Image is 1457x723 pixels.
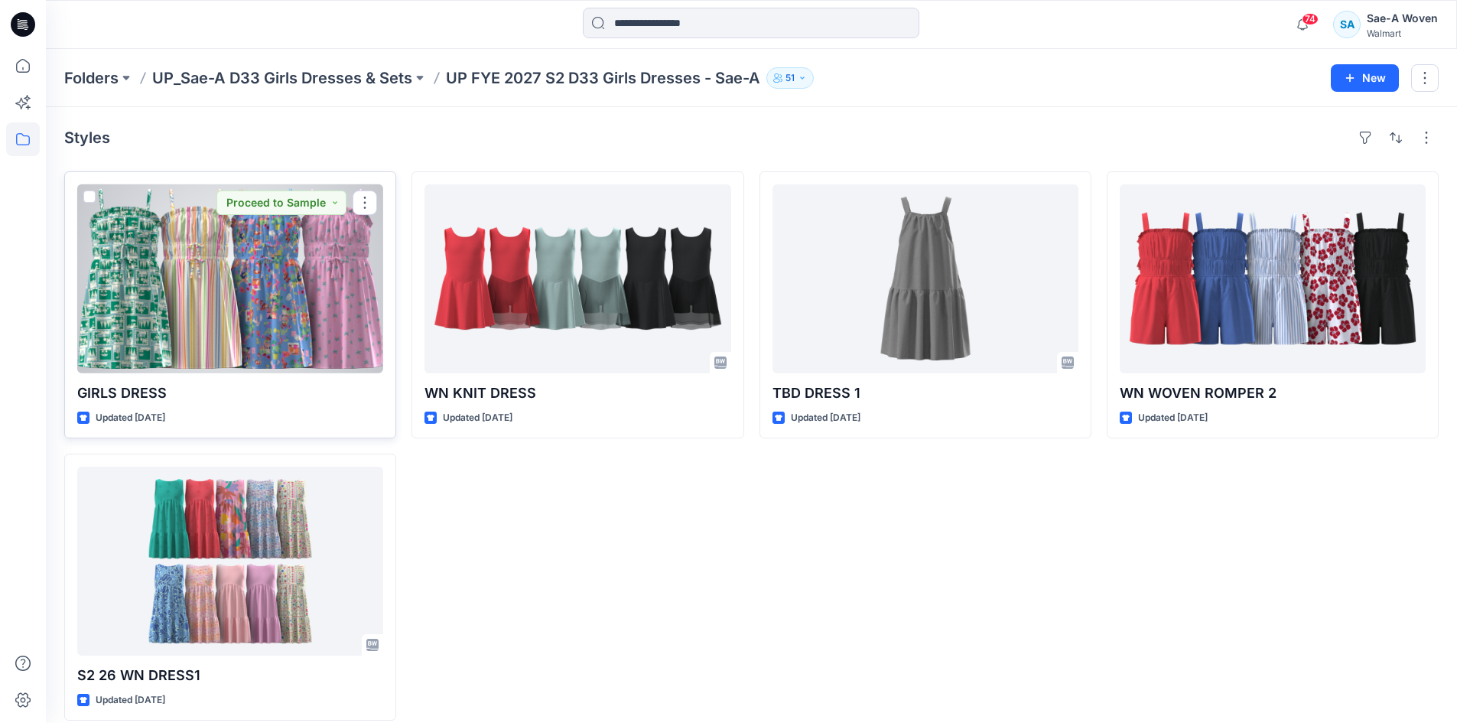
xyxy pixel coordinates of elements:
[424,184,730,373] a: WN KNIT DRESS
[1120,383,1426,404] p: WN WOVEN ROMPER 2
[443,410,512,426] p: Updated [DATE]
[1302,13,1319,25] span: 74
[1367,9,1438,28] div: Sae-A Woven
[791,410,860,426] p: Updated [DATE]
[77,665,383,686] p: S2 26 WN DRESS1
[64,67,119,89] a: Folders
[152,67,412,89] a: UP_Sae-A D33 Girls Dresses & Sets
[96,410,165,426] p: Updated [DATE]
[446,67,760,89] p: UP FYE 2027 S2 D33 Girls Dresses - Sae-A
[77,184,383,373] a: GIRLS DRESS
[424,383,730,404] p: WN KNIT DRESS
[772,383,1078,404] p: TBD DRESS 1
[77,467,383,656] a: S2 26 WN DRESS1
[785,70,795,86] p: 51
[1138,410,1208,426] p: Updated [DATE]
[1331,64,1399,92] button: New
[766,67,814,89] button: 51
[64,129,110,147] h4: Styles
[77,383,383,404] p: GIRLS DRESS
[1120,184,1426,373] a: WN WOVEN ROMPER 2
[1333,11,1361,38] div: SA
[96,692,165,708] p: Updated [DATE]
[1367,28,1438,39] div: Walmart
[772,184,1078,373] a: TBD DRESS 1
